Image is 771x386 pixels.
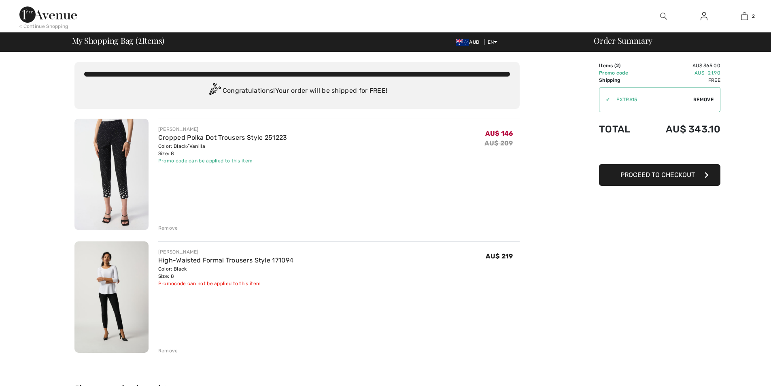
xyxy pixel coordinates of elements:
[620,171,695,179] span: Proceed to Checkout
[84,83,510,99] div: Congratulations! Your order will be shipped for FREE!
[643,115,720,143] td: AU$ 343.10
[599,143,720,161] iframe: PayPal
[584,36,766,45] div: Order Summary
[158,126,287,133] div: [PERSON_NAME]
[694,11,714,21] a: Sign In
[158,280,293,287] div: Promocode can not be applied to this item
[599,77,643,84] td: Shipping
[74,119,149,230] img: Cropped Polka Dot Trousers Style 251223
[158,224,178,232] div: Remove
[158,248,293,256] div: [PERSON_NAME]
[752,13,755,20] span: 2
[599,69,643,77] td: Promo code
[484,139,513,147] s: AU$ 209
[158,143,287,157] div: Color: Black/Vanilla Size: 8
[158,256,293,264] a: High-Waisted Formal Trousers Style 171094
[158,157,287,164] div: Promo code can be applied to this item
[724,11,764,21] a: 2
[599,62,643,69] td: Items ( )
[599,96,610,103] div: ✔
[599,164,720,186] button: Proceed to Checkout
[138,34,142,45] span: 2
[643,62,720,69] td: AU$ 365.00
[456,39,482,45] span: AUD
[701,11,707,21] img: My Info
[643,69,720,77] td: AU$ -21.90
[19,6,77,23] img: 1ère Avenue
[643,77,720,84] td: Free
[610,87,693,112] input: Promo code
[693,96,714,103] span: Remove
[660,11,667,21] img: search the website
[158,134,287,141] a: Cropped Polka Dot Trousers Style 251223
[485,130,513,137] span: AU$ 146
[599,115,643,143] td: Total
[486,252,513,260] span: AU$ 219
[74,241,149,353] img: High-Waisted Formal Trousers Style 171094
[741,11,748,21] img: My Bag
[616,63,619,68] span: 2
[206,83,223,99] img: Congratulation2.svg
[488,39,498,45] span: EN
[158,347,178,354] div: Remove
[72,36,165,45] span: My Shopping Bag ( Items)
[19,23,68,30] div: < Continue Shopping
[456,39,469,46] img: Australian Dollar
[158,265,293,280] div: Color: Black Size: 8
